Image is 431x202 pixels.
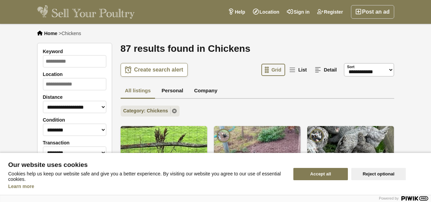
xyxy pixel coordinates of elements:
[43,49,106,54] label: Keyword
[351,5,394,19] a: Post an ad
[351,168,406,180] button: Reject optional
[59,31,81,36] li: >
[44,31,58,36] a: Home
[43,140,106,145] label: Transaction
[313,5,347,19] a: Register
[8,161,285,168] span: Our website uses cookies
[293,168,348,180] button: Accept all
[121,83,155,99] a: All listings
[217,129,230,142] img: Graham Powell
[190,83,222,99] a: Company
[121,106,180,116] a: Category: Chickens
[134,66,183,73] span: Create search alert
[272,67,281,73] span: Grid
[43,117,106,123] label: Condition
[8,171,285,182] p: Cookies help us keep our website safe and give you a better experience. By visiting our website y...
[347,64,355,70] label: Sort
[261,64,286,76] a: Grid
[298,67,307,73] span: List
[283,5,313,19] a: Sign in
[249,5,283,19] a: Location
[310,129,324,142] img: Pilling Poultry
[61,31,81,36] span: Chickens
[379,196,399,200] span: Powered by
[324,67,337,73] span: Detail
[43,72,106,77] label: Location
[37,5,135,19] img: Sell Your Poultry
[311,64,341,76] a: Detail
[157,83,187,99] a: Personal
[121,43,394,55] h1: 87 results found in Chickens
[43,94,106,100] label: Distance
[286,64,311,76] a: List
[8,184,34,189] a: Learn more
[224,5,249,19] a: Help
[121,63,188,77] a: Create search alert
